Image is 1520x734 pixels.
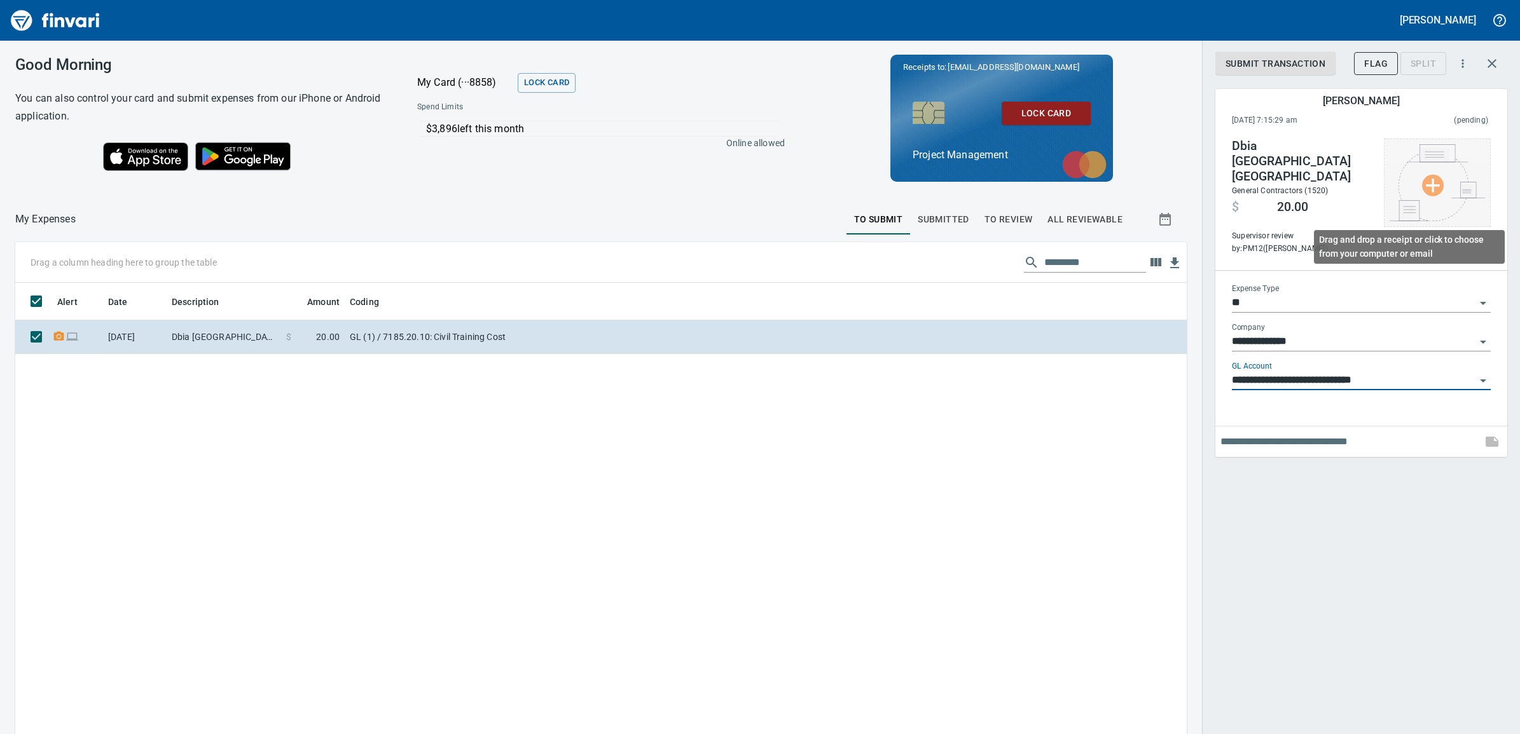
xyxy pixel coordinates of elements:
button: Lock Card [1002,102,1091,125]
p: My Card (···8858) [417,75,513,90]
span: Alert [57,294,78,309]
button: Open [1474,372,1492,390]
span: Date [108,294,128,309]
h4: Dbia [GEOGRAPHIC_DATA] [GEOGRAPHIC_DATA] [1232,139,1371,184]
span: This records your note into the expense [1477,426,1507,457]
span: Alert [57,294,94,309]
button: More [1449,50,1477,78]
img: Select file [1390,144,1485,221]
span: Coding [350,294,379,309]
span: Flag [1364,56,1388,72]
td: GL (1) / 7185.20.10: Civil Training Cost [345,320,663,354]
span: Amount [307,294,340,309]
button: Show transactions within a particular date range [1146,204,1187,234]
span: Date [108,294,144,309]
span: Receipt Required [52,332,66,341]
h6: You can also control your card and submit expenses from our iPhone or Android application. [15,90,385,125]
label: Expense Type [1232,285,1279,292]
span: Lock Card [524,76,569,90]
span: Coding [350,294,396,309]
span: 20.00 [1277,200,1308,215]
span: Description [172,294,236,309]
span: [EMAIL_ADDRESS][DOMAIN_NAME] [946,61,1080,73]
span: Submitted [918,212,969,228]
span: [DATE] 7:15:29 am [1232,114,1376,127]
nav: breadcrumb [15,212,76,227]
p: Receipts to: [903,61,1100,74]
span: Amount [291,294,340,309]
td: [DATE] [103,320,167,354]
span: All Reviewable [1047,212,1123,228]
button: Flag [1354,52,1398,76]
span: $ [286,330,291,343]
span: Online transaction [66,332,79,341]
img: Download on the App Store [103,142,188,171]
p: Online allowed [407,137,785,149]
span: Description [172,294,219,309]
h3: Good Morning [15,56,385,74]
span: 20.00 [316,330,340,343]
p: Project Management [913,147,1091,163]
h5: [PERSON_NAME] [1400,13,1476,27]
button: Choose columns to display [1146,253,1165,272]
span: $ [1232,200,1239,215]
td: Dbia [GEOGRAPHIC_DATA] [GEOGRAPHIC_DATA] [167,320,281,354]
span: To Submit [854,212,903,228]
button: Open [1474,333,1492,351]
button: Submit Transaction [1215,52,1336,76]
img: Get it on Google Play [188,135,298,177]
button: Lock Card [518,73,576,93]
p: Drag a column heading here to group the table [31,256,217,269]
span: (pending) [1376,114,1488,127]
p: $3,896 left this month [426,121,778,137]
label: GL Account [1232,362,1272,370]
img: mastercard.svg [1056,144,1113,185]
button: Open [1474,294,1492,312]
label: Company [1232,323,1265,331]
img: Finvari [8,5,103,36]
span: Spend Limits [417,101,623,114]
button: Download table [1165,254,1184,273]
span: To Review [985,212,1033,228]
button: [PERSON_NAME] [1397,10,1479,30]
button: Close transaction [1477,48,1507,79]
span: Submit Transaction [1226,56,1325,72]
span: Lock Card [1012,105,1081,121]
span: General Contractors (1520) [1232,186,1328,195]
p: My Expenses [15,212,76,227]
span: Supervisor review by: PM12 ([PERSON_NAME]) [1232,230,1371,255]
h5: [PERSON_NAME] [1323,94,1399,107]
